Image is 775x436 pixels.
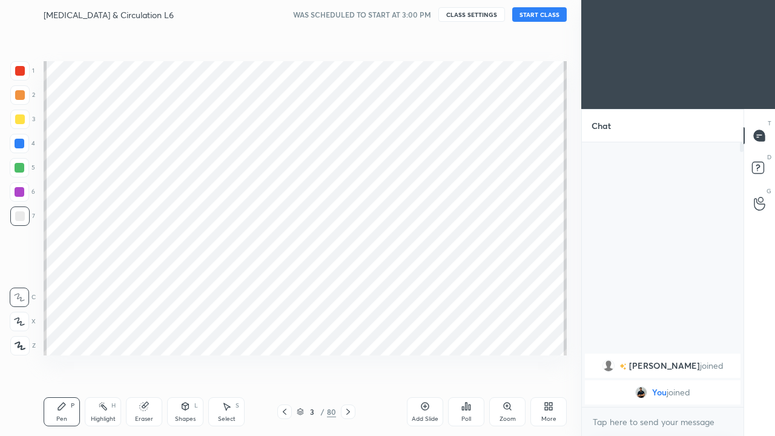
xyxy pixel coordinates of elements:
[10,312,36,331] div: X
[56,416,67,422] div: Pen
[602,360,615,372] img: default.png
[619,363,627,370] img: no-rating-badge.077c3623.svg
[512,7,567,22] button: START CLASS
[10,61,35,81] div: 1
[667,388,690,397] span: joined
[438,7,505,22] button: CLASS SETTINGS
[582,110,621,142] p: Chat
[293,9,431,20] h5: WAS SCHEDULED TO START AT 3:00 PM
[321,408,325,415] div: /
[10,85,35,105] div: 2
[10,158,35,177] div: 5
[10,110,35,129] div: 3
[236,403,239,409] div: S
[10,182,35,202] div: 6
[700,361,724,371] span: joined
[10,206,35,226] div: 7
[412,416,438,422] div: Add Slide
[768,119,771,128] p: T
[10,336,36,355] div: Z
[306,408,318,415] div: 3
[175,416,196,422] div: Shapes
[194,403,198,409] div: L
[629,361,700,371] span: [PERSON_NAME]
[10,288,36,307] div: C
[767,153,771,162] p: D
[71,403,74,409] div: P
[327,406,336,417] div: 80
[767,187,771,196] p: G
[218,416,236,422] div: Select
[541,416,556,422] div: More
[582,351,744,407] div: grid
[500,416,516,422] div: Zoom
[91,416,116,422] div: Highlight
[652,388,667,397] span: You
[44,9,174,21] h4: [MEDICAL_DATA] & Circulation L6
[461,416,471,422] div: Poll
[10,134,35,153] div: 4
[135,416,153,422] div: Eraser
[111,403,116,409] div: H
[635,386,647,398] img: e79474230d8842dfbc566d253cde689a.jpg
